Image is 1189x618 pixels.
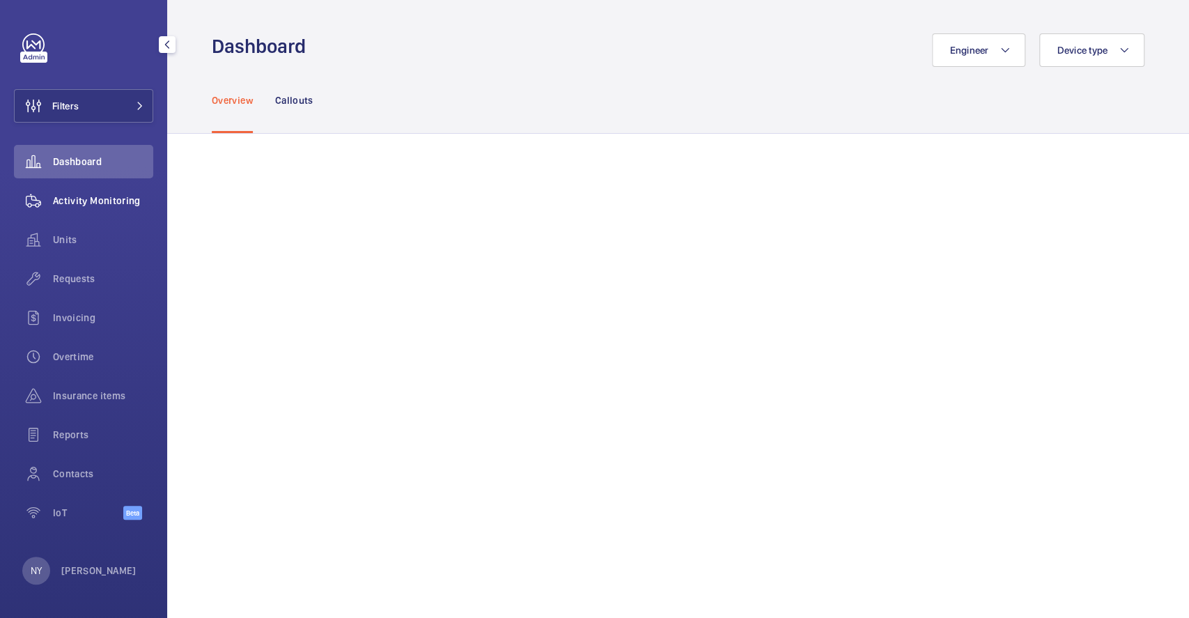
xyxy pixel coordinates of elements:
[932,33,1025,67] button: Engineer
[61,564,137,578] p: [PERSON_NAME]
[31,564,42,578] p: NY
[52,99,79,113] span: Filters
[212,93,253,107] p: Overview
[53,272,153,286] span: Requests
[1057,45,1108,56] span: Device type
[1039,33,1144,67] button: Device type
[53,467,153,481] span: Contacts
[53,428,153,442] span: Reports
[212,33,314,59] h1: Dashboard
[53,311,153,325] span: Invoicing
[53,350,153,364] span: Overtime
[53,233,153,247] span: Units
[123,506,142,520] span: Beta
[275,93,313,107] p: Callouts
[949,45,988,56] span: Engineer
[53,389,153,403] span: Insurance items
[14,89,153,123] button: Filters
[53,155,153,169] span: Dashboard
[53,194,153,208] span: Activity Monitoring
[53,506,123,520] span: IoT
